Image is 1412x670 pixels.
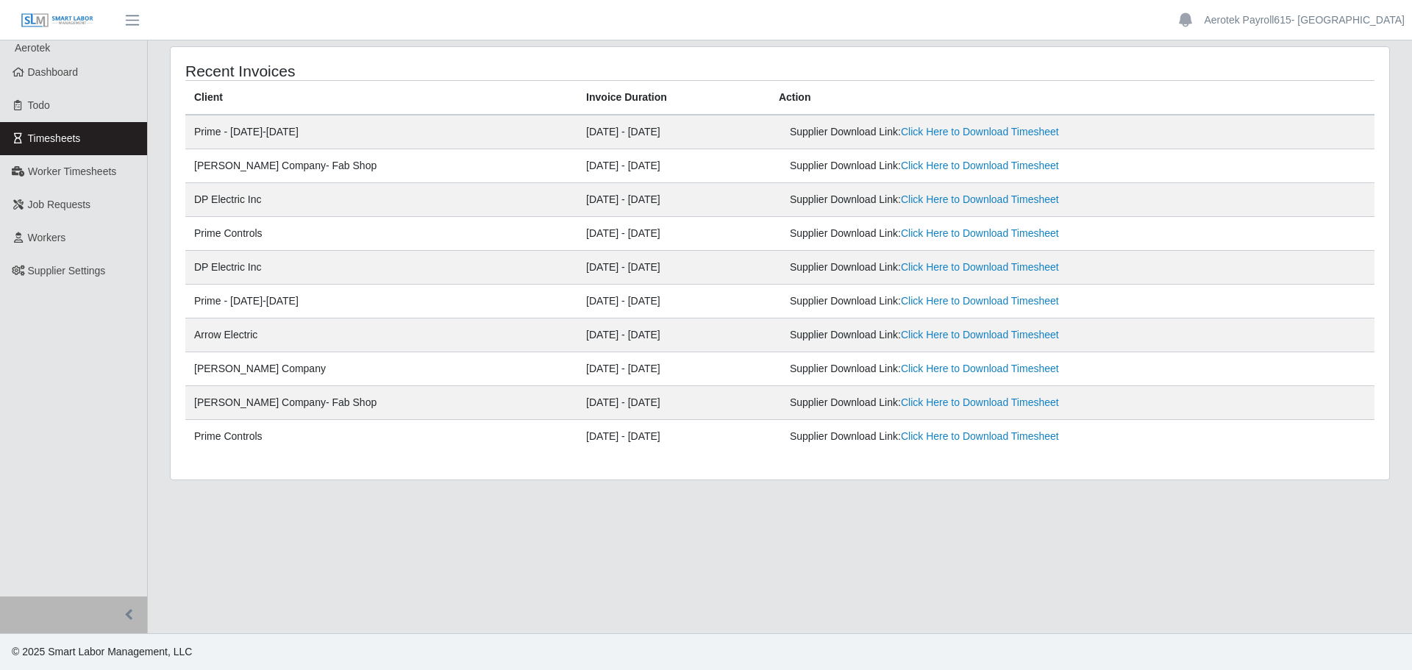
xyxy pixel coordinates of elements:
[577,149,770,183] td: [DATE] - [DATE]
[901,227,1059,239] a: Click Here to Download Timesheet
[28,265,106,277] span: Supplier Settings
[790,293,1159,309] div: Supplier Download Link:
[577,352,770,386] td: [DATE] - [DATE]
[770,81,1374,115] th: Action
[790,361,1159,377] div: Supplier Download Link:
[185,352,577,386] td: [PERSON_NAME] Company
[901,396,1059,408] a: Click Here to Download Timesheet
[901,160,1059,171] a: Click Here to Download Timesheet
[790,192,1159,207] div: Supplier Download Link:
[1204,13,1405,28] a: Aerotek Payroll615- [GEOGRAPHIC_DATA]
[577,251,770,285] td: [DATE] - [DATE]
[790,158,1159,174] div: Supplier Download Link:
[185,115,577,149] td: Prime - [DATE]-[DATE]
[185,81,577,115] th: Client
[577,183,770,217] td: [DATE] - [DATE]
[790,226,1159,241] div: Supplier Download Link:
[28,165,116,177] span: Worker Timesheets
[28,66,79,78] span: Dashboard
[577,217,770,251] td: [DATE] - [DATE]
[28,99,50,111] span: Todo
[790,327,1159,343] div: Supplier Download Link:
[790,429,1159,444] div: Supplier Download Link:
[901,329,1059,341] a: Click Here to Download Timesheet
[577,285,770,318] td: [DATE] - [DATE]
[577,318,770,352] td: [DATE] - [DATE]
[185,62,668,80] h4: Recent Invoices
[185,285,577,318] td: Prime - [DATE]-[DATE]
[790,260,1159,275] div: Supplier Download Link:
[901,430,1059,442] a: Click Here to Download Timesheet
[901,295,1059,307] a: Click Here to Download Timesheet
[577,115,770,149] td: [DATE] - [DATE]
[12,646,192,657] span: © 2025 Smart Labor Management, LLC
[28,232,66,243] span: Workers
[790,395,1159,410] div: Supplier Download Link:
[28,132,81,144] span: Timesheets
[185,251,577,285] td: DP Electric Inc
[790,124,1159,140] div: Supplier Download Link:
[21,13,94,29] img: SLM Logo
[185,149,577,183] td: [PERSON_NAME] Company- Fab Shop
[901,126,1059,138] a: Click Here to Download Timesheet
[185,420,577,454] td: Prime Controls
[901,261,1059,273] a: Click Here to Download Timesheet
[577,81,770,115] th: Invoice Duration
[577,386,770,420] td: [DATE] - [DATE]
[28,199,91,210] span: Job Requests
[901,193,1059,205] a: Click Here to Download Timesheet
[185,386,577,420] td: [PERSON_NAME] Company- Fab Shop
[901,363,1059,374] a: Click Here to Download Timesheet
[185,318,577,352] td: Arrow Electric
[577,420,770,454] td: [DATE] - [DATE]
[185,217,577,251] td: Prime Controls
[185,183,577,217] td: DP Electric Inc
[15,42,50,54] span: Aerotek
